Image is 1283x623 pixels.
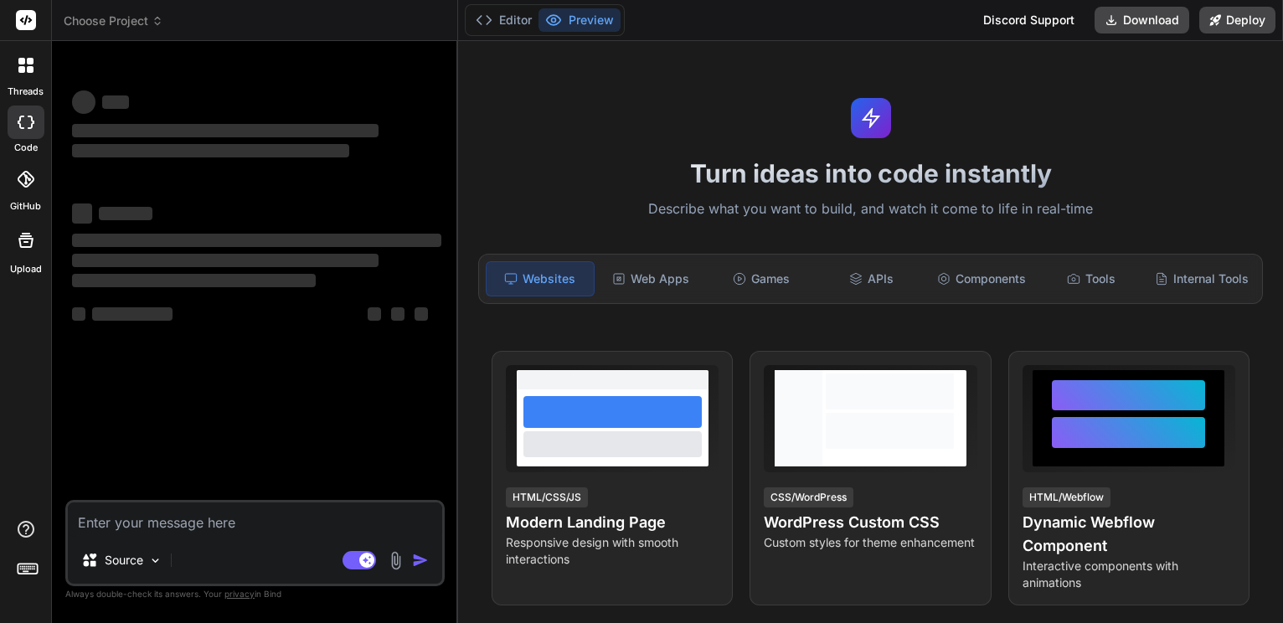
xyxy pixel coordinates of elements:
h4: WordPress Custom CSS [764,511,976,534]
p: Source [105,552,143,569]
h1: Turn ideas into code instantly [468,158,1273,188]
span: ‌ [72,307,85,321]
button: Preview [538,8,621,32]
div: Discord Support [973,7,1085,33]
button: Deploy [1199,7,1275,33]
div: Components [928,261,1034,296]
div: APIs [818,261,925,296]
p: Always double-check its answers. Your in Bind [65,586,445,602]
p: Responsive design with smooth interactions [506,534,719,568]
button: Download [1095,7,1189,33]
span: ‌ [415,307,428,321]
span: ‌ [92,307,173,321]
h4: Dynamic Webflow Component [1023,511,1235,558]
div: HTML/CSS/JS [506,487,588,507]
span: ‌ [72,144,349,157]
button: Editor [469,8,538,32]
img: icon [412,552,429,569]
div: Games [708,261,814,296]
label: GitHub [10,199,41,214]
label: threads [8,85,44,99]
span: ‌ [102,95,129,109]
p: Describe what you want to build, and watch it come to life in real-time [468,198,1273,220]
span: ‌ [368,307,381,321]
span: ‌ [72,203,92,224]
div: HTML/Webflow [1023,487,1110,507]
img: Pick Models [148,553,162,568]
div: CSS/WordPress [764,487,853,507]
span: ‌ [72,90,95,114]
span: ‌ [391,307,404,321]
span: Choose Project [64,13,163,29]
span: ‌ [72,234,441,247]
div: Tools [1038,261,1145,296]
span: ‌ [72,274,316,287]
div: Web Apps [598,261,704,296]
label: Upload [10,262,42,276]
span: ‌ [99,207,152,220]
div: Internal Tools [1148,261,1255,296]
span: ‌ [72,254,379,267]
img: attachment [386,551,405,570]
span: privacy [224,589,255,599]
h4: Modern Landing Page [506,511,719,534]
p: Interactive components with animations [1023,558,1235,591]
div: Websites [486,261,594,296]
label: code [14,141,38,155]
p: Custom styles for theme enhancement [764,534,976,551]
span: ‌ [72,124,379,137]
